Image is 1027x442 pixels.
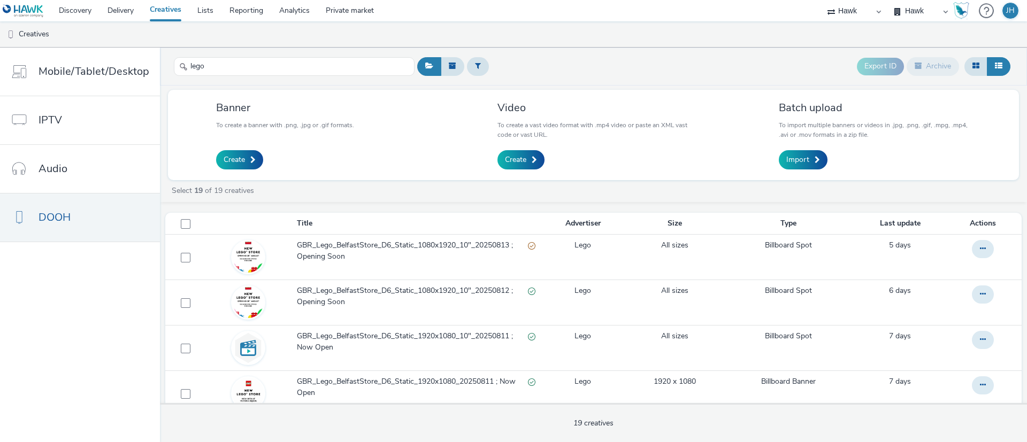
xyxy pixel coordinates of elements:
a: Billboard Banner [761,376,816,387]
a: Select of 19 creatives [171,185,258,196]
strong: 19 [194,185,203,196]
button: Grid [964,57,987,75]
a: Lego [574,285,591,296]
span: 5 days [889,240,911,250]
h3: Batch upload [779,100,971,115]
button: Export ID [857,58,904,75]
a: All sizes [661,285,688,296]
span: DOOH [39,210,71,225]
img: video.svg [233,332,264,363]
a: Billboard Spot [765,331,812,342]
a: All sizes [661,240,688,251]
button: Archive [907,57,959,75]
h3: Video [497,100,689,115]
a: 11 August 2025, 16:51 [889,376,911,387]
span: 19 creatives [573,418,614,428]
span: Import [786,154,809,165]
a: Lego [574,331,591,342]
a: Lego [574,376,591,387]
a: Billboard Spot [765,285,812,296]
span: IPTV [39,112,62,128]
a: GBR_Lego_BelfastStore_D6_Static_1920x1080_20250811 ; Now OpenValid [297,376,540,404]
a: Hawk Academy [953,2,974,19]
th: Last update [852,213,948,235]
div: JH [1006,3,1015,19]
a: Create [497,150,545,169]
span: Create [505,154,526,165]
div: Valid [528,331,535,342]
div: Valid [528,376,535,387]
span: GBR_Lego_BelfastStore_D6_Static_1920x1080_20250811 ; Now Open [297,376,528,398]
th: Advertiser [541,213,625,235]
img: 6b390b11-f6e2-4c86-bdc1-21e7dbd2f43b.jpg [233,230,264,285]
img: dooh [5,29,16,40]
p: To create a banner with .png, .jpg or .gif formats. [216,120,354,130]
th: Actions [948,213,1022,235]
a: Lego [574,240,591,251]
a: 12 August 2025, 14:28 [889,285,911,296]
input: Search... [174,57,415,76]
th: Size [625,213,725,235]
img: 66514aeb-2a47-4582-81a6-ef78101de058.jpg [233,378,264,409]
a: GBR_Lego_BelfastStore_D6_Static_1080x1920_10"_20250812 ; Opening SoonValid [297,285,540,313]
span: Audio [39,161,67,176]
span: 7 days [889,331,911,341]
span: 6 days [889,285,911,296]
span: Mobile/Tablet/Desktop [39,64,149,79]
div: Valid [528,285,535,297]
a: 13 August 2025, 15:02 [889,240,911,251]
a: GBR_Lego_BelfastStore_D6_Static_1920x1080_10"_20250811 ; Now OpenValid [297,331,540,358]
span: Create [224,154,245,165]
span: GBR_Lego_BelfastStore_D6_Static_1080x1920_10"_20250812 ; Opening Soon [297,285,528,307]
a: GBR_Lego_BelfastStore_D6_Static_1080x1920_10"_20250813 ; Opening SoonPartially valid [297,240,540,267]
img: 1108e2e7-3a35-4876-bf19-ebf82558fd5e.jpg [233,275,264,330]
p: To import multiple banners or videos in .jpg, .png, .gif, .mpg, .mp4, .avi or .mov formats in a z... [779,120,971,139]
img: Hawk Academy [953,2,969,19]
a: All sizes [661,331,688,342]
a: Create [216,150,263,169]
a: Billboard Spot [765,240,812,251]
img: undefined Logo [3,4,44,18]
span: GBR_Lego_BelfastStore_D6_Static_1920x1080_10"_20250811 ; Now Open [297,331,528,353]
a: 11 August 2025, 16:51 [889,331,911,342]
a: Import [779,150,827,169]
a: 1920 x 1080 [654,376,696,387]
span: 7 days [889,376,911,386]
p: To create a vast video format with .mp4 video or paste an XML vast code or vast URL. [497,120,689,139]
span: GBR_Lego_BelfastStore_D6_Static_1080x1920_10"_20250813 ; Opening Soon [297,240,528,262]
th: Title [296,213,541,235]
button: Table [987,57,1010,75]
div: Partially valid [528,240,535,251]
h3: Banner [216,100,354,115]
th: Type [725,213,852,235]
